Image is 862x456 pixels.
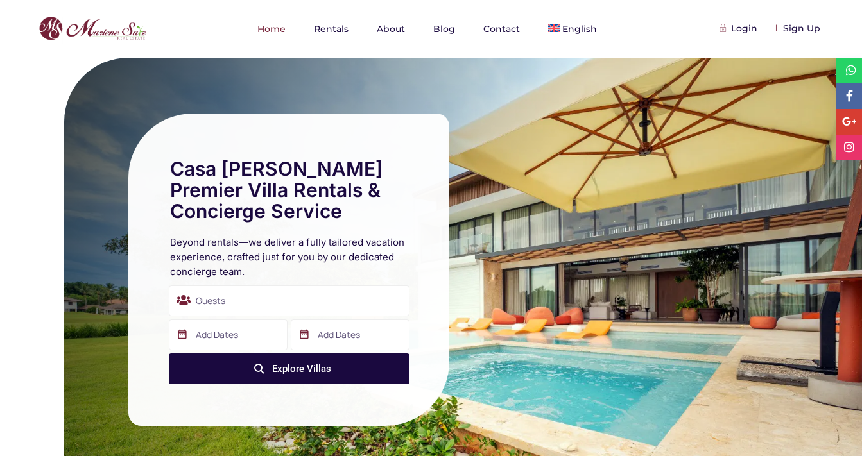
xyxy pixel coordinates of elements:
[562,23,597,35] span: English
[170,235,408,279] h2: Beyond rentals—we deliver a fully tailored vacation experience, crafted just for you by our dedic...
[291,319,409,350] input: Add Dates
[169,353,409,384] button: Explore Villas
[773,21,820,35] div: Sign Up
[721,21,757,35] div: Login
[170,158,408,222] h1: Casa [PERSON_NAME] Premier Villa Rentals & Concierge Service
[35,13,150,44] img: logo
[169,319,288,350] input: Add Dates
[169,285,409,316] div: Guests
